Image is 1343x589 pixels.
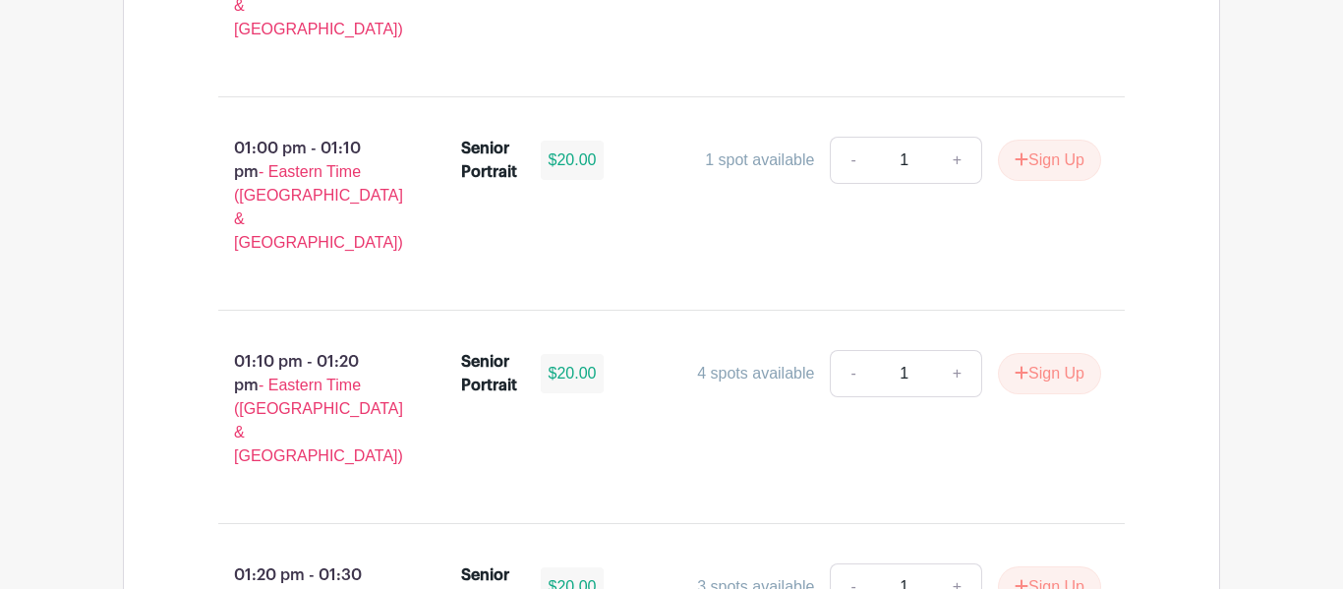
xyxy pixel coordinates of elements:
a: - [830,350,875,397]
a: + [933,350,982,397]
span: - Eastern Time ([GEOGRAPHIC_DATA] & [GEOGRAPHIC_DATA]) [234,163,403,251]
button: Sign Up [998,140,1101,181]
div: 1 spot available [705,148,814,172]
div: Senior Portrait [461,350,517,397]
a: + [933,137,982,184]
button: Sign Up [998,353,1101,394]
div: $20.00 [541,141,605,180]
span: - Eastern Time ([GEOGRAPHIC_DATA] & [GEOGRAPHIC_DATA]) [234,377,403,464]
div: 4 spots available [697,362,814,385]
p: 01:10 pm - 01:20 pm [187,342,430,476]
div: Senior Portrait [461,137,517,184]
div: $20.00 [541,354,605,393]
p: 01:00 pm - 01:10 pm [187,129,430,263]
a: - [830,137,875,184]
